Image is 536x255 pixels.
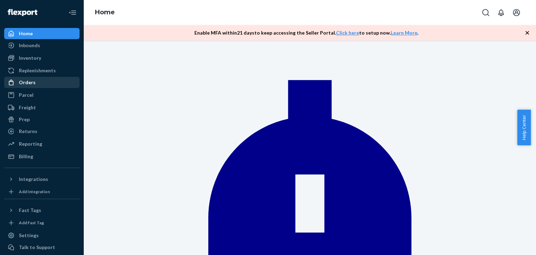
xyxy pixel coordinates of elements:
button: Help Center [517,110,531,145]
div: Home [19,30,33,37]
button: Close Navigation [66,6,80,20]
a: Replenishments [4,65,80,76]
a: Billing [4,151,80,162]
div: Replenishments [19,67,56,74]
ol: breadcrumbs [89,2,120,23]
button: Open account menu [509,6,523,20]
div: Freight [19,104,36,111]
button: Integrations [4,174,80,185]
button: Fast Tags [4,205,80,216]
div: Parcel [19,92,33,99]
div: Reporting [19,140,42,147]
button: Open notifications [494,6,508,20]
button: Open Search Box [479,6,493,20]
div: Settings [19,232,39,239]
a: Prep [4,114,80,125]
div: Prep [19,116,30,123]
img: Flexport logo [8,9,37,16]
a: Freight [4,102,80,113]
a: Parcel [4,89,80,101]
a: Returns [4,126,80,137]
div: Talk to Support [19,244,55,251]
a: Inbounds [4,40,80,51]
a: Talk to Support [4,242,80,253]
div: Billing [19,153,33,160]
a: Home [95,8,115,16]
div: Orders [19,79,36,86]
div: Inbounds [19,42,40,49]
div: Fast Tags [19,207,41,214]
a: Learn More [391,30,417,36]
div: Inventory [19,54,41,61]
a: Reporting [4,138,80,150]
a: Inventory [4,52,80,64]
a: Orders [4,77,80,88]
a: Add Fast Tag [4,219,80,227]
a: Click here [336,30,359,36]
div: Integrations [19,176,48,183]
div: Add Fast Tag [19,220,44,226]
a: Add Integration [4,188,80,196]
div: Returns [19,128,37,135]
a: Settings [4,230,80,241]
a: Home [4,28,80,39]
p: Enable MFA within 21 days to keep accessing the Seller Portal. to setup now. . [194,29,418,36]
div: Add Integration [19,189,50,195]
